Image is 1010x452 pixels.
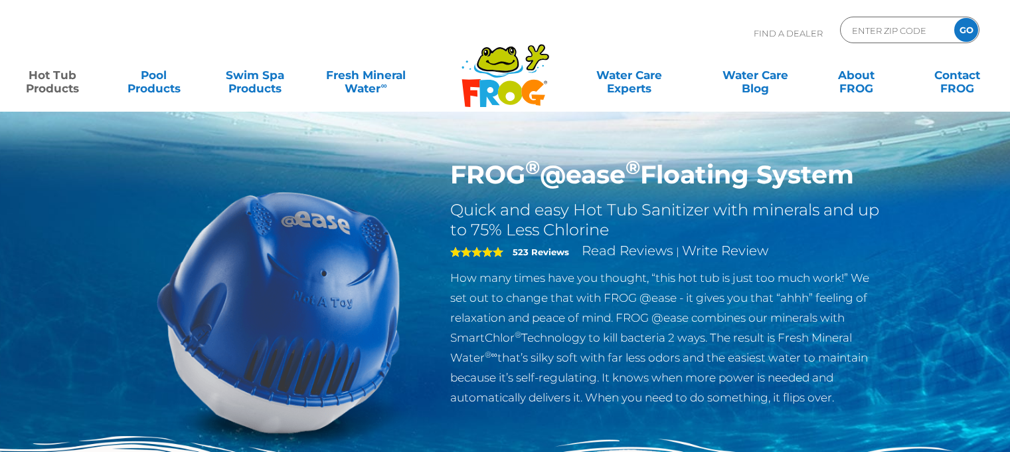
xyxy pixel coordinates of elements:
[450,200,884,240] h2: Quick and easy Hot Tub Sanitizer with minerals and up to 75% Less Chlorine
[817,62,895,88] a: AboutFROG
[918,62,997,88] a: ContactFROG
[450,268,884,407] p: How many times have you thought, “this hot tub is just too much work!” We set out to change that ...
[216,62,294,88] a: Swim SpaProducts
[515,330,521,340] sup: ®
[13,62,92,88] a: Hot TubProducts
[513,247,569,257] strong: 523 Reviews
[525,156,540,179] sup: ®
[114,62,193,88] a: PoolProducts
[317,62,415,88] a: Fresh MineralWater∞
[450,160,884,190] h1: FROG @ease Floating System
[682,243,768,259] a: Write Review
[565,62,693,88] a: Water CareExperts
[485,350,497,360] sup: ®∞
[582,243,673,259] a: Read Reviews
[454,27,556,108] img: Frog Products Logo
[716,62,794,88] a: Water CareBlog
[450,247,503,257] span: 5
[754,17,823,50] p: Find A Dealer
[954,18,978,42] input: GO
[380,80,386,90] sup: ∞
[626,156,640,179] sup: ®
[676,245,679,258] span: |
